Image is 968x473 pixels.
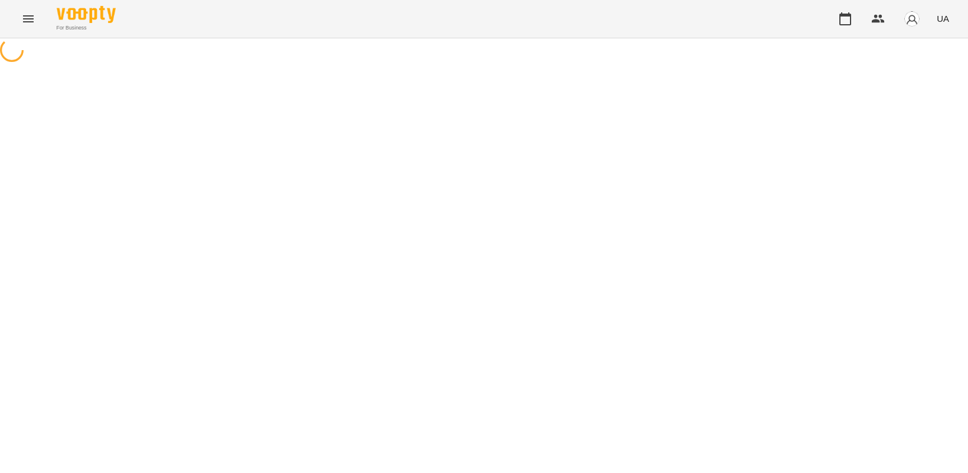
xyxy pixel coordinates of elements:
button: Menu [14,5,42,33]
img: avatar_s.png [904,11,920,27]
span: UA [937,12,949,25]
span: For Business [57,24,116,32]
img: Voopty Logo [57,6,116,23]
button: UA [932,8,954,29]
